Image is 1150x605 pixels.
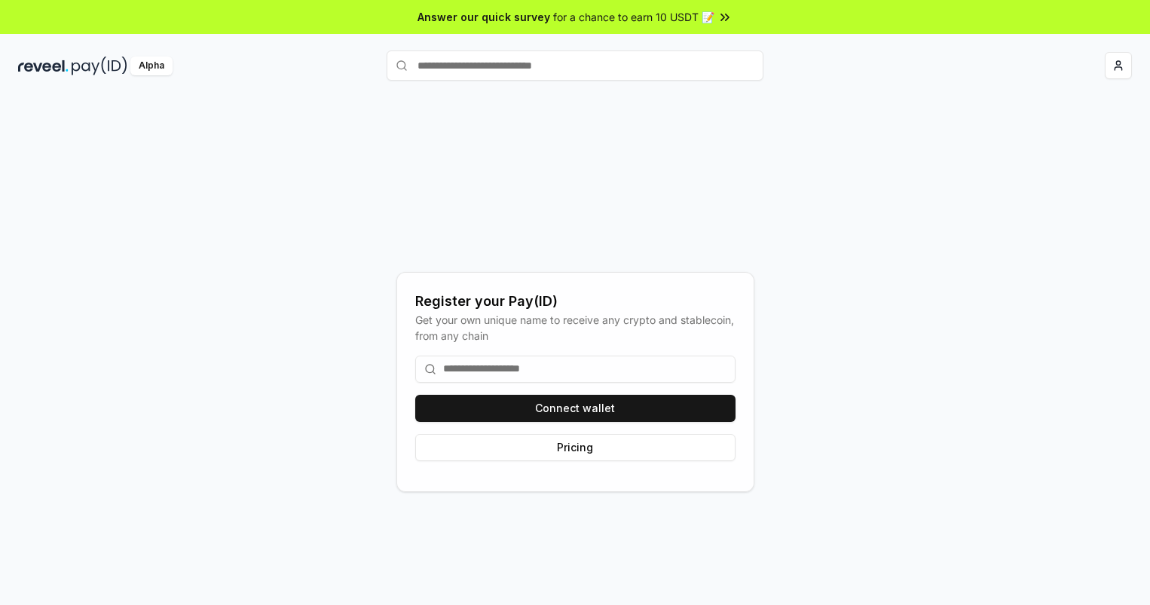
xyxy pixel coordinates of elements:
span: Answer our quick survey [417,9,550,25]
img: reveel_dark [18,57,69,75]
button: Connect wallet [415,395,736,422]
button: Pricing [415,434,736,461]
div: Alpha [130,57,173,75]
div: Get your own unique name to receive any crypto and stablecoin, from any chain [415,312,736,344]
span: for a chance to earn 10 USDT 📝 [553,9,714,25]
img: pay_id [72,57,127,75]
div: Register your Pay(ID) [415,291,736,312]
